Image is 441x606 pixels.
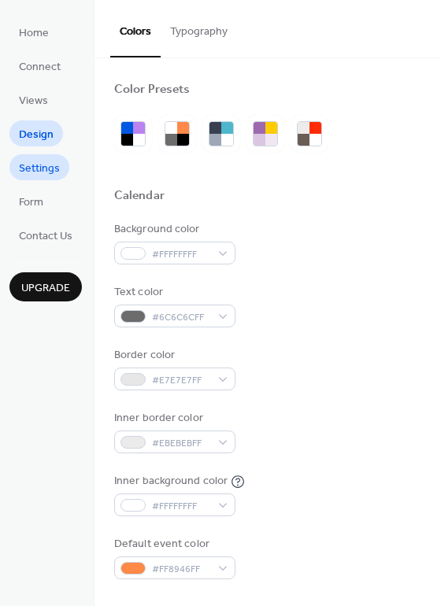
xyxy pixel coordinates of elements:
[114,82,190,98] div: Color Presets
[152,498,210,515] span: #FFFFFFFF
[9,222,82,248] a: Contact Us
[9,19,58,45] a: Home
[152,309,210,326] span: #6C6C6CFF
[9,87,57,113] a: Views
[19,93,48,109] span: Views
[9,53,70,79] a: Connect
[19,194,43,211] span: Form
[9,120,63,146] a: Design
[21,280,70,297] span: Upgrade
[19,228,72,245] span: Contact Us
[19,161,60,177] span: Settings
[114,284,232,301] div: Text color
[114,188,165,205] div: Calendar
[152,435,210,452] span: #EBEBEBFF
[114,536,232,552] div: Default event color
[9,188,53,214] a: Form
[152,246,210,263] span: #FFFFFFFF
[9,272,82,301] button: Upgrade
[152,372,210,389] span: #E7E7E7FF
[19,127,54,143] span: Design
[19,25,49,42] span: Home
[114,410,232,427] div: Inner border color
[19,59,61,76] span: Connect
[114,347,232,364] div: Border color
[152,561,210,578] span: #FF8946FF
[9,154,69,180] a: Settings
[114,473,228,490] div: Inner background color
[114,221,232,238] div: Background color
